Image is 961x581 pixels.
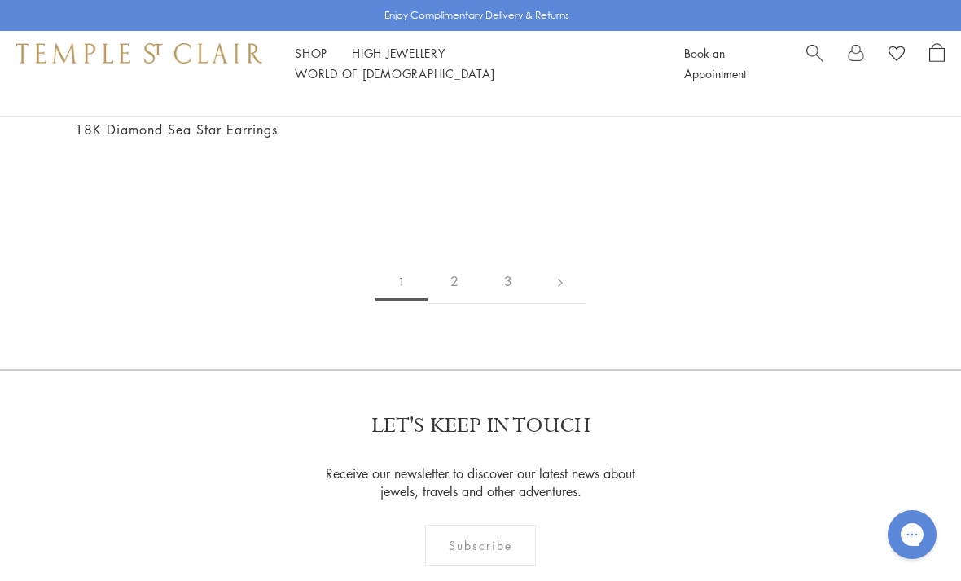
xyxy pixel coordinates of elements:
[384,7,569,24] p: Enjoy Complimentary Delivery & Returns
[295,65,494,81] a: World of [DEMOGRAPHIC_DATA]World of [DEMOGRAPHIC_DATA]
[535,259,586,304] a: Next page
[371,412,590,440] p: LET'S KEEP IN TOUCH
[880,504,945,565] iframe: Gorgias live chat messenger
[352,45,445,61] a: High JewelleryHigh Jewellery
[295,43,647,84] nav: Main navigation
[684,45,746,81] a: Book an Appointment
[316,464,646,500] p: Receive our newsletter to discover our latest news about jewels, travels and other adventures.
[295,45,327,61] a: ShopShop
[75,121,278,139] a: 18K Diamond Sea Star Earrings
[16,43,262,63] img: Temple St. Clair
[428,259,481,304] a: 2
[929,43,945,84] a: Open Shopping Bag
[425,525,537,566] div: Subscribe
[806,43,823,84] a: Search
[889,43,905,68] a: View Wishlist
[481,259,535,304] a: 3
[375,263,428,301] span: 1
